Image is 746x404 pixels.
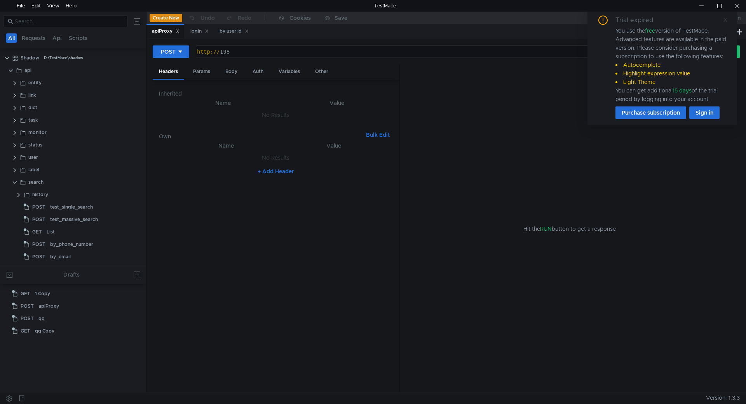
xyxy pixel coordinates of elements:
div: List [47,226,55,238]
span: GET [21,288,30,300]
div: apiProxy [38,300,59,312]
span: Version: 1.3.3 [706,392,740,404]
th: Name [165,98,281,108]
div: qq [38,313,45,324]
li: Autocomplete [615,61,727,69]
div: by_email [50,251,71,263]
input: Search... [15,17,123,26]
div: Drafts [63,270,80,279]
div: login [190,27,209,35]
button: + Add Header [254,167,297,176]
div: You can get additional of the trial period by logging into your account. [615,86,727,103]
div: test_single_search [50,201,93,213]
div: Save [335,15,347,21]
button: Sign in [689,106,720,119]
div: 1 Copy [35,288,50,300]
span: POST [32,251,45,263]
button: Create New [150,14,182,22]
div: You use the version of TestMace. Advanced features are available in the paid version. Please cons... [615,26,727,103]
div: Redo [238,13,251,23]
div: monitor [28,127,47,138]
div: dict [28,102,37,113]
div: D:\TestMace\shadow [44,52,83,64]
span: POST [32,214,45,225]
button: All [6,33,17,43]
li: Light Theme [615,78,727,86]
button: Scripts [66,33,90,43]
span: free [645,27,655,34]
div: Body [219,64,244,79]
th: Value [281,141,387,150]
button: Bulk Edit [363,130,393,139]
div: status [28,139,42,151]
div: Shadow [21,52,39,64]
h6: Inherited [159,89,393,98]
h6: Own [159,132,363,141]
div: history [32,189,48,200]
li: Highlight expression value [615,69,727,78]
nz-embed-empty: No Results [262,154,289,161]
button: Api [50,33,64,43]
span: POST [32,201,45,213]
div: user [28,151,38,163]
span: Hit the button to get a response [523,225,616,233]
div: search [28,176,44,188]
div: Variables [272,64,306,79]
span: POST [32,239,45,250]
span: 15 days [673,87,692,94]
span: RUN [540,225,552,232]
div: api [24,64,31,76]
div: Trial expired [615,16,662,25]
button: POST [153,45,189,58]
div: apiProxy [152,27,180,35]
span: POST [21,313,34,324]
div: by_phone_number [50,239,93,250]
div: qq Copy [35,325,54,337]
div: POST [161,47,176,56]
button: Purchase subscription [615,106,686,119]
div: entity [28,77,42,89]
button: Undo [182,12,220,24]
span: GET [32,226,42,238]
div: by user id [220,27,249,35]
span: GET [21,325,30,337]
div: Undo [200,13,215,23]
div: Auth [246,64,270,79]
div: Other [309,64,335,79]
div: Params [187,64,216,79]
div: label [28,164,39,176]
nz-embed-empty: No Results [262,111,289,118]
button: Requests [19,33,48,43]
div: links [32,263,42,275]
div: Cookies [289,13,311,23]
div: task [28,114,38,126]
div: Headers [153,64,184,80]
span: POST [21,300,34,312]
button: Redo [220,12,257,24]
th: Value [281,98,393,108]
div: test_massive_search [50,214,98,225]
th: Name [171,141,281,150]
div: link [28,89,36,101]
